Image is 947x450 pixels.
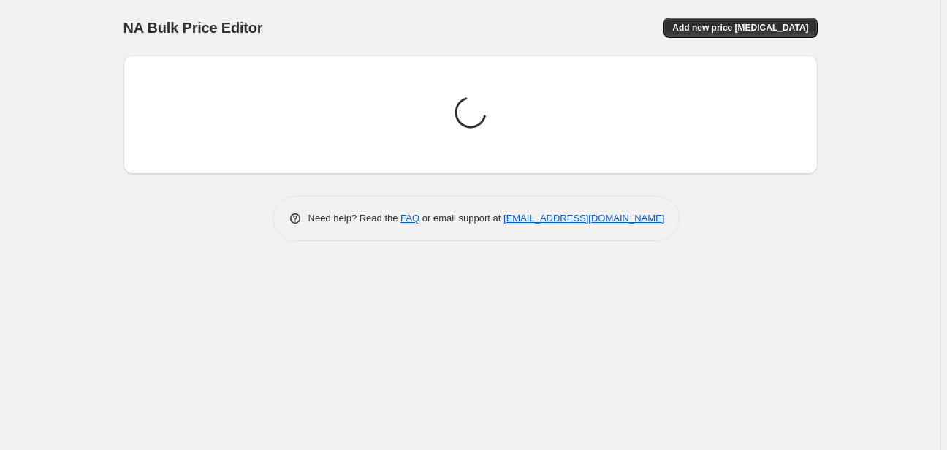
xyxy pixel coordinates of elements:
[419,213,503,224] span: or email support at
[308,213,401,224] span: Need help? Read the
[672,22,808,34] span: Add new price [MEDICAL_DATA]
[123,20,263,36] span: NA Bulk Price Editor
[503,213,664,224] a: [EMAIL_ADDRESS][DOMAIN_NAME]
[663,18,817,38] button: Add new price [MEDICAL_DATA]
[400,213,419,224] a: FAQ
